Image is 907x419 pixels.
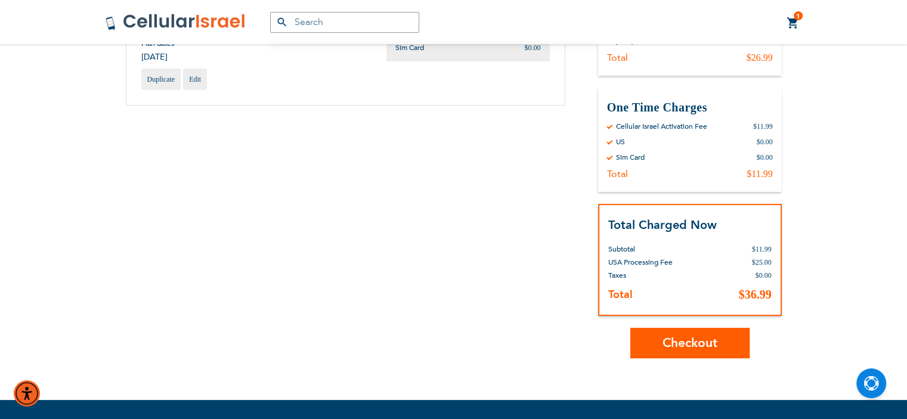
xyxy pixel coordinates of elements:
[189,75,201,83] span: Edit
[607,100,773,116] h3: One Time Charges
[739,288,772,301] span: $36.99
[14,380,40,406] div: Accessibility Menu
[752,258,772,266] span: $25.00
[141,69,181,90] a: Duplicate
[756,271,772,280] span: $0.00
[663,334,717,352] span: Checkout
[105,13,246,31] img: Cellular Israel
[753,122,773,131] div: $11.99
[630,328,750,358] button: Checkout
[607,52,628,64] div: Total
[608,257,673,267] span: USA Processing Fee
[270,12,419,33] input: Search
[608,269,717,282] th: Taxes
[525,44,541,52] span: $0.00
[747,168,772,180] div: $11.99
[607,168,628,180] div: Total
[616,153,645,162] div: Sim Card
[616,122,707,131] div: Cellular Israel Activation Fee
[141,51,174,63] span: [DATE]
[757,137,773,147] div: $0.00
[608,234,717,256] th: Subtotal
[616,137,625,147] div: US
[796,11,800,21] span: 1
[608,287,633,302] strong: Total
[752,245,772,253] span: $11.99
[757,153,773,162] div: $0.00
[608,217,717,233] strong: Total Charged Now
[147,75,175,83] span: Duplicate
[395,43,424,52] span: Sim Card
[787,16,800,30] a: 1
[183,69,207,90] a: Edit
[747,52,773,64] div: $26.99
